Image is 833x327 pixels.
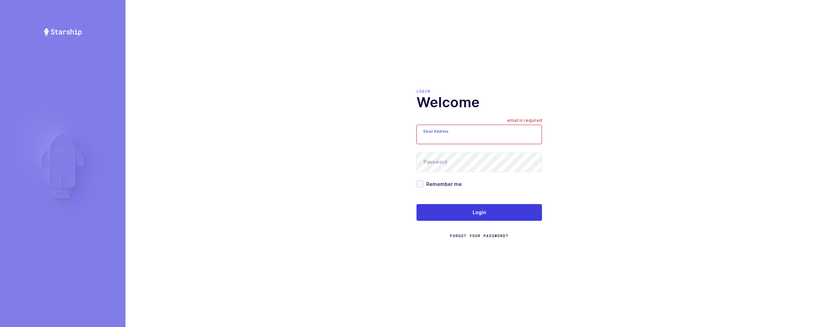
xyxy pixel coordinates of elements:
span: Remember me [423,181,462,187]
img: Starship [43,28,82,36]
span: Login [473,209,486,216]
a: Forgot Your Password? [450,233,509,239]
div: Login [416,88,542,94]
button: Login [416,204,542,221]
input: Password [416,153,542,172]
div: email is required [507,118,542,125]
h1: Welcome [416,94,542,111]
input: Email Address [416,125,542,144]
